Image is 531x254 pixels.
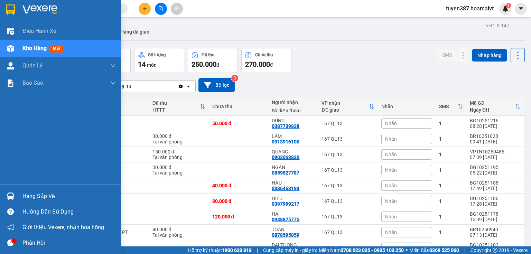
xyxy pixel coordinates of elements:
[470,118,521,123] div: BG10251216
[507,3,510,8] span: 1
[272,123,299,129] div: 0387739838
[212,183,265,188] div: 40.000 đ
[385,245,397,251] span: Nhãn
[263,246,317,254] span: Cung cấp máy in - giấy in:
[322,121,374,126] div: 167 QL13
[152,107,200,113] div: HTTT
[322,245,374,251] div: 167 QL13
[322,167,374,173] div: 167 QL13
[158,6,163,11] span: file-add
[272,196,315,201] div: HIEU
[272,118,315,123] div: DUNG
[437,49,457,61] button: SMS
[110,63,116,68] span: down
[152,139,205,144] div: Tại văn phòng
[272,201,299,207] div: 0397999217
[472,49,507,62] button: Nhập hàng
[470,232,521,238] div: 07:13 [DATE]
[439,136,463,142] div: 1
[272,211,315,217] div: HAI
[212,245,265,251] div: 30.000 đ
[322,107,369,113] div: ĐC giao
[7,239,14,246] span: message
[322,100,369,106] div: VP nhận
[470,196,521,201] div: BG10251186
[198,78,235,92] button: Bộ lọc
[6,4,15,15] img: logo-vxr
[272,242,315,248] div: DAI THONG
[385,198,397,204] span: Nhãn
[188,48,238,73] button: Đã thu250.000đ
[148,53,166,57] div: Số lượng
[110,80,116,86] span: down
[470,201,521,207] div: 17:28 [DATE]
[152,100,200,106] div: Đã thu
[466,97,524,116] th: Toggle SortBy
[322,214,374,219] div: 167 QL13
[272,100,315,105] div: Người nhận
[385,152,397,157] span: Nhãn
[212,214,265,219] div: 120.000 đ
[222,247,252,253] strong: 1900 633 818
[138,60,146,68] span: 14
[7,224,14,231] span: notification
[22,223,104,232] span: Giới thiệu Vexere, nhận hoa hồng
[318,97,378,116] th: Toggle SortBy
[439,214,463,219] div: 1
[22,207,116,217] div: Hướng dẫn sử dụng
[322,136,374,142] div: 167 QL13
[142,6,147,11] span: plus
[272,227,315,232] div: TOÀN
[270,62,273,68] span: đ
[439,198,463,204] div: 1
[272,108,315,113] div: Số điện thoại
[470,123,521,129] div: 08:28 [DATE]
[174,6,179,11] span: aim
[212,121,265,126] div: 50.000 đ
[134,48,184,73] button: Số lượng14món
[188,246,252,254] span: Hỗ trợ kỹ thuật:
[22,78,43,87] span: Báo cáo
[7,208,14,215] span: question-circle
[470,180,521,186] div: BG10251188
[152,227,205,232] div: 40.000 đ
[155,3,167,15] button: file-add
[470,227,521,232] div: BR10250940
[272,154,299,160] div: 0903063830
[22,238,116,248] div: Phản hồi
[470,100,515,106] div: Mã GD
[385,183,397,188] span: Nhãn
[470,107,515,113] div: Ngày ĐH
[152,164,205,170] div: 30.000 đ
[319,246,404,254] span: Miền Nam
[212,104,265,109] div: Chưa thu
[429,247,459,253] strong: 0369 525 060
[381,104,432,109] div: Nhãn
[439,152,463,157] div: 1
[470,154,521,160] div: 07:39 [DATE]
[22,27,56,35] span: Điều hành xe
[272,149,315,154] div: QUANG
[7,62,14,69] img: warehouse-icon
[341,247,404,253] strong: 0708 023 035 - 0935 103 250
[272,170,299,176] div: 0859527787
[7,192,14,200] img: warehouse-icon
[149,97,209,116] th: Toggle SortBy
[245,60,270,68] span: 270.000
[231,75,238,82] sup: 3
[518,6,524,12] span: caret-down
[272,186,299,191] div: 0386463193
[470,242,521,248] div: BG10251102
[152,133,205,139] div: 30.000 đ
[486,22,509,29] div: ver 1.8.147
[171,3,183,15] button: aim
[7,79,14,87] img: solution-icon
[152,232,205,238] div: Tại văn phòng
[515,3,527,15] button: caret-down
[322,152,374,157] div: 167 QL13
[439,121,463,126] div: 1
[241,48,291,73] button: Chưa thu270.000đ
[470,133,521,139] div: BR10251028
[436,97,466,116] th: Toggle SortBy
[139,3,151,15] button: plus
